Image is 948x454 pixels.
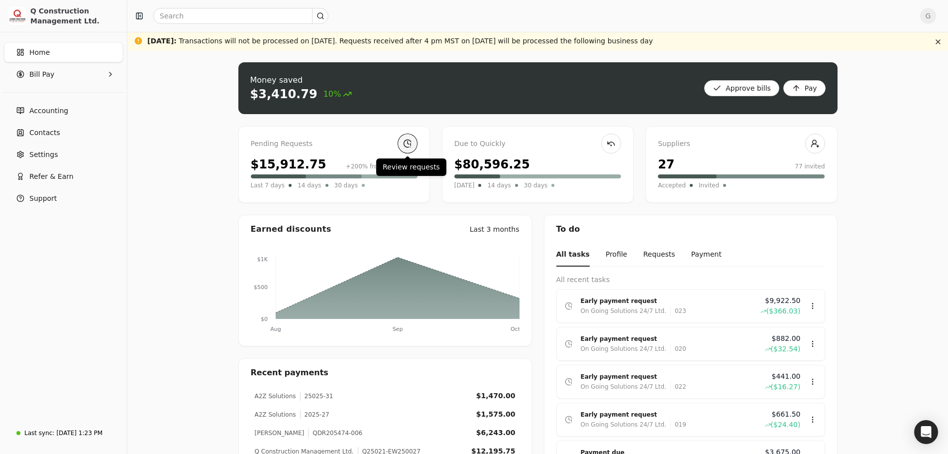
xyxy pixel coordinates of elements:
[239,359,531,387] div: Recent payments
[251,223,331,235] div: Earned discounts
[783,80,826,96] button: Pay
[4,188,123,208] button: Support
[29,106,68,116] span: Accounting
[581,382,666,392] div: On Going Solutions 24/7 Ltd.
[4,123,123,143] a: Contacts
[4,64,123,84] button: Bill Pay
[8,7,26,25] img: 3171ca1f-602b-4dfe-91f0-0ace091e1481.jpeg
[772,409,801,420] span: $661.50
[581,334,757,344] div: Early payment request
[255,410,296,419] div: A2Z Solutions
[581,344,666,354] div: On Going Solutions 24/7 Ltd.
[643,243,675,267] button: Requests
[147,36,653,46] div: Transactions will not be processed on [DATE]. Requests received after 4 pm MST on [DATE] will be ...
[766,306,801,316] span: ($366.03)
[251,155,326,173] div: $15,912.75
[4,42,123,62] a: Home
[29,193,57,204] span: Support
[300,392,333,401] div: 25025-31
[257,256,268,263] tspan: $1K
[255,429,305,438] div: [PERSON_NAME]
[510,326,520,332] tspan: Oct
[476,391,516,401] div: $1,470.00
[29,47,50,58] span: Home
[581,420,666,430] div: On Going Solutions 24/7 Ltd.
[581,372,757,382] div: Early payment request
[4,424,123,442] a: Last sync:[DATE] 1:23 PM
[383,162,440,172] p: Review requests
[670,382,686,392] div: 022
[771,344,801,354] span: ($32.54)
[251,139,418,150] div: Pending Requests
[300,410,329,419] div: 2025-27
[29,171,74,182] span: Refer & Earn
[454,155,530,173] div: $80,596.25
[270,326,281,332] tspan: Aug
[251,180,285,190] span: Last 7 days
[147,37,177,45] span: [DATE] :
[771,420,801,430] span: ($24.40)
[772,333,801,344] span: $882.00
[795,162,825,171] div: 77 invited
[476,428,516,438] div: $6,243.00
[556,275,825,285] div: All recent tasks
[920,8,936,24] button: G
[771,382,801,392] span: ($16.27)
[454,139,621,150] div: Due to Quickly
[153,8,328,24] input: Search
[4,166,123,186] button: Refer & Earn
[254,284,268,291] tspan: $500
[298,180,321,190] span: 14 days
[308,429,362,438] div: QDR205474-006
[704,80,779,96] button: Approve bills
[544,215,837,243] div: To do
[670,306,686,316] div: 023
[487,180,511,190] span: 14 days
[56,429,103,438] div: [DATE] 1:23 PM
[29,128,60,138] span: Contacts
[29,69,54,80] span: Bill Pay
[250,74,352,86] div: Money saved
[30,6,118,26] div: Q Construction Management Ltd.
[24,429,54,438] div: Last sync:
[476,409,516,420] div: $1,575.00
[691,243,722,267] button: Payment
[581,410,757,420] div: Early payment request
[524,180,547,190] span: 30 days
[29,150,58,160] span: Settings
[334,180,358,190] span: 30 days
[581,306,666,316] div: On Going Solutions 24/7 Ltd.
[765,296,800,306] span: $9,922.50
[255,392,296,401] div: A2Z Solutions
[556,243,590,267] button: All tasks
[670,344,686,354] div: 020
[250,86,317,102] div: $3,410.79
[658,155,674,173] div: 27
[261,316,268,322] tspan: $0
[914,420,938,444] div: Open Intercom Messenger
[4,101,123,121] a: Accounting
[4,145,123,164] a: Settings
[581,296,752,306] div: Early payment request
[470,224,520,235] div: Last 3 months
[772,371,801,382] span: $441.00
[658,180,686,190] span: Accepted
[658,139,825,150] div: Suppliers
[606,243,628,267] button: Profile
[392,326,403,332] tspan: Sep
[454,180,475,190] span: [DATE]
[670,420,686,430] div: 019
[699,180,719,190] span: Invited
[346,162,418,171] div: +200% from last month
[323,88,352,100] span: 10%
